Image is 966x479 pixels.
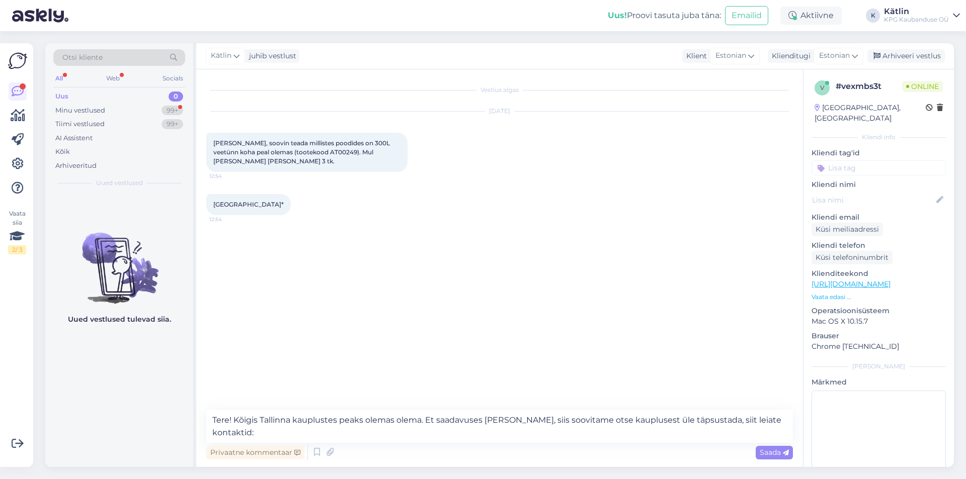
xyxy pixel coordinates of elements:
[812,240,946,251] p: Kliendi telefon
[104,72,122,85] div: Web
[812,212,946,223] p: Kliendi email
[213,139,391,165] span: [PERSON_NAME], soovin teada millistes poodides on 300L veetünn koha peal olemas (tootekood AT0024...
[8,51,27,70] img: Askly Logo
[55,133,93,143] div: AI Assistent
[608,10,721,22] div: Proovi tasuta juba täna:
[812,179,946,190] p: Kliendi nimi
[812,160,946,175] input: Lisa tag
[206,446,304,459] div: Privaatne kommentaar
[820,84,824,91] span: v
[812,331,946,341] p: Brauser
[55,161,97,171] div: Arhiveeritud
[780,7,842,25] div: Aktiivne
[245,51,296,61] div: juhib vestlust
[760,448,789,457] span: Saada
[884,8,960,24] a: KätlinKPG Kaubanduse OÜ
[836,80,902,92] div: # vexmbs3t
[866,9,880,23] div: K
[812,268,946,279] p: Klienditeekond
[812,306,946,316] p: Operatsioonisüsteem
[884,16,949,24] div: KPG Kaubanduse OÜ
[902,81,943,92] span: Online
[206,410,793,443] textarea: Tere! Kõigis Tallinna kauplustes peaks olemas olema. Et saadavuses [PERSON_NAME], siis soovitame ...
[169,91,183,102] div: 0
[608,11,627,20] b: Uus!
[55,91,68,102] div: Uus
[68,314,171,325] p: Uued vestlused tulevad siia.
[162,119,183,129] div: 99+
[819,50,850,61] span: Estonian
[812,195,934,206] input: Lisa nimi
[55,147,70,157] div: Kõik
[682,51,707,61] div: Klient
[62,52,103,63] span: Otsi kliente
[812,377,946,388] p: Märkmed
[206,85,793,94] div: Vestlus algas
[812,148,946,158] p: Kliendi tag'id
[55,119,105,129] div: Tiimi vestlused
[162,106,183,116] div: 99+
[812,279,891,289] a: [URL][DOMAIN_NAME]
[812,133,946,142] div: Kliendi info
[867,49,945,63] div: Arhiveeri vestlus
[812,362,946,371] div: [PERSON_NAME]
[812,316,946,327] p: Mac OS X 10.15.7
[209,172,247,180] span: 12:54
[812,341,946,352] p: Chrome [TECHNICAL_ID]
[715,50,746,61] span: Estonian
[211,50,231,61] span: Kätlin
[884,8,949,16] div: Kätlin
[55,106,105,116] div: Minu vestlused
[815,103,926,124] div: [GEOGRAPHIC_DATA], [GEOGRAPHIC_DATA]
[209,216,247,223] span: 12:54
[53,72,65,85] div: All
[206,107,793,116] div: [DATE]
[213,201,284,208] span: [GEOGRAPHIC_DATA]*
[8,209,26,254] div: Vaata siia
[812,251,893,264] div: Küsi telefoninumbrit
[8,245,26,254] div: 2 / 3
[725,6,768,25] button: Emailid
[812,293,946,302] p: Vaata edasi ...
[768,51,811,61] div: Klienditugi
[160,72,185,85] div: Socials
[96,178,143,187] span: Uued vestlused
[812,223,883,236] div: Küsi meiliaadressi
[45,215,193,305] img: No chats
